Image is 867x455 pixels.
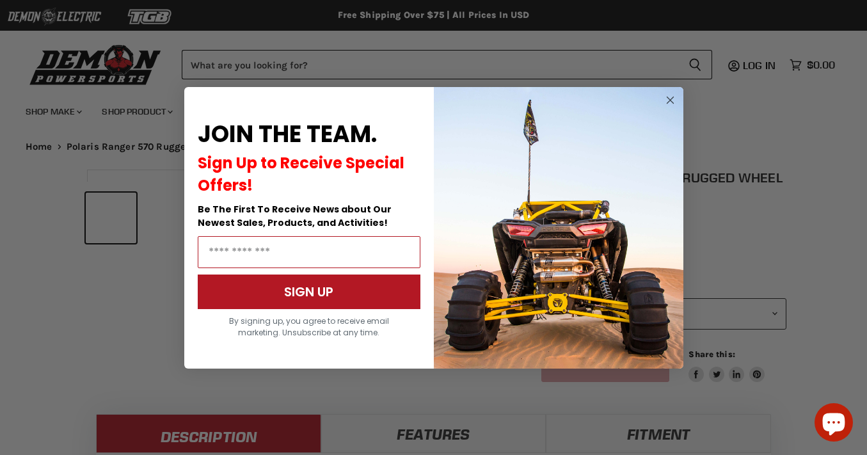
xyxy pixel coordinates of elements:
[811,403,857,445] inbox-online-store-chat: Shopify online store chat
[229,315,389,338] span: By signing up, you agree to receive email marketing. Unsubscribe at any time.
[434,87,683,369] img: a9095488-b6e7-41ba-879d-588abfab540b.jpeg
[198,236,420,268] input: Email Address
[662,92,678,108] button: Close dialog
[198,152,404,196] span: Sign Up to Receive Special Offers!
[198,275,420,309] button: SIGN UP
[198,118,377,150] span: JOIN THE TEAM.
[198,203,392,229] span: Be The First To Receive News about Our Newest Sales, Products, and Activities!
